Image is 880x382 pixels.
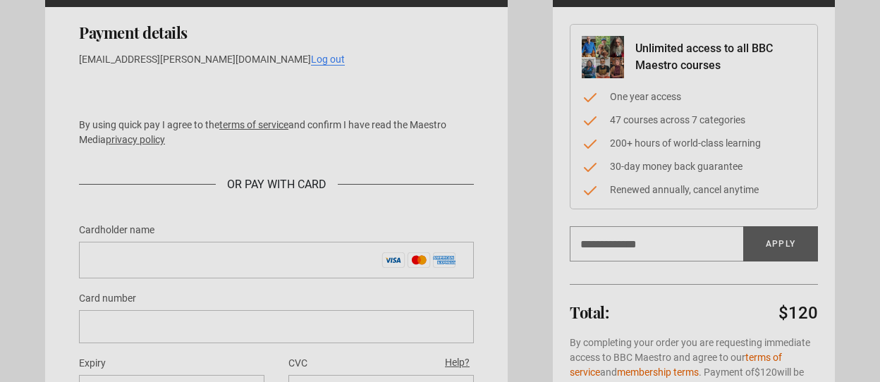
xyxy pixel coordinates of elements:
a: privacy policy [106,134,165,145]
iframe: Secure payment button frame [79,78,474,106]
p: Unlimited access to all BBC Maestro courses [635,40,806,74]
h2: Total: [570,304,609,321]
p: [EMAIL_ADDRESS][PERSON_NAME][DOMAIN_NAME] [79,52,474,67]
label: Cardholder name [79,222,154,239]
iframe: Secure card number input frame [90,320,463,333]
button: Help? [441,354,474,372]
span: $120 [754,366,777,378]
li: One year access [582,90,806,104]
li: 200+ hours of world-class learning [582,136,806,151]
label: CVC [288,355,307,372]
li: 47 courses across 7 categories [582,113,806,128]
li: 30-day money back guarantee [582,159,806,174]
li: Renewed annually, cancel anytime [582,183,806,197]
a: Log out [311,54,345,66]
div: Or Pay With Card [216,176,338,193]
a: terms of service [219,119,288,130]
label: Expiry [79,355,106,372]
a: membership terms [617,366,699,378]
label: Card number [79,290,136,307]
p: By using quick pay I agree to the and confirm I have read the Maestro Media [79,118,474,147]
h2: Payment details [79,24,474,41]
